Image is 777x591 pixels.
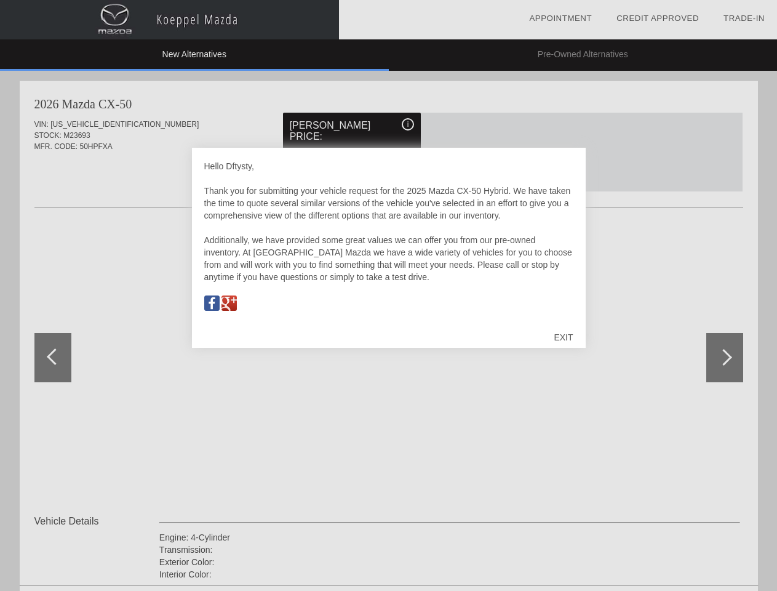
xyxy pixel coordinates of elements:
img: Map to Koeppel Mazda [221,295,237,311]
a: Credit Approved [616,14,699,23]
a: Trade-In [723,14,765,23]
a: Appointment [529,14,592,23]
div: Hello Dftysty, Thank you for submitting your vehicle request for the 2025 Mazda CX-50 Hybrid. We ... [204,160,573,320]
div: EXIT [541,319,585,356]
img: Map to Koeppel Mazda [204,295,220,311]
